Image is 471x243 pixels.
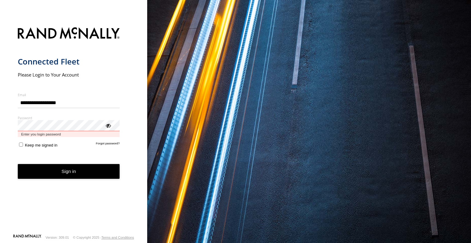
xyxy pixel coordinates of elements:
[105,122,111,128] div: ViewPassword
[18,72,120,78] h2: Please Login to Your Account
[18,57,120,67] h1: Connected Fleet
[19,143,23,147] input: Keep me signed in
[13,234,41,241] a: Visit our Website
[18,92,120,97] label: Email
[18,26,120,42] img: Rand McNally
[18,116,120,120] label: Password
[46,236,69,239] div: Version: 309.01
[101,236,134,239] a: Terms and Conditions
[18,131,120,137] span: Enter you login password
[18,164,120,179] button: Sign in
[96,142,120,147] a: Forgot password?
[73,236,134,239] div: © Copyright 2025 -
[18,24,130,234] form: main
[25,143,57,147] span: Keep me signed in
